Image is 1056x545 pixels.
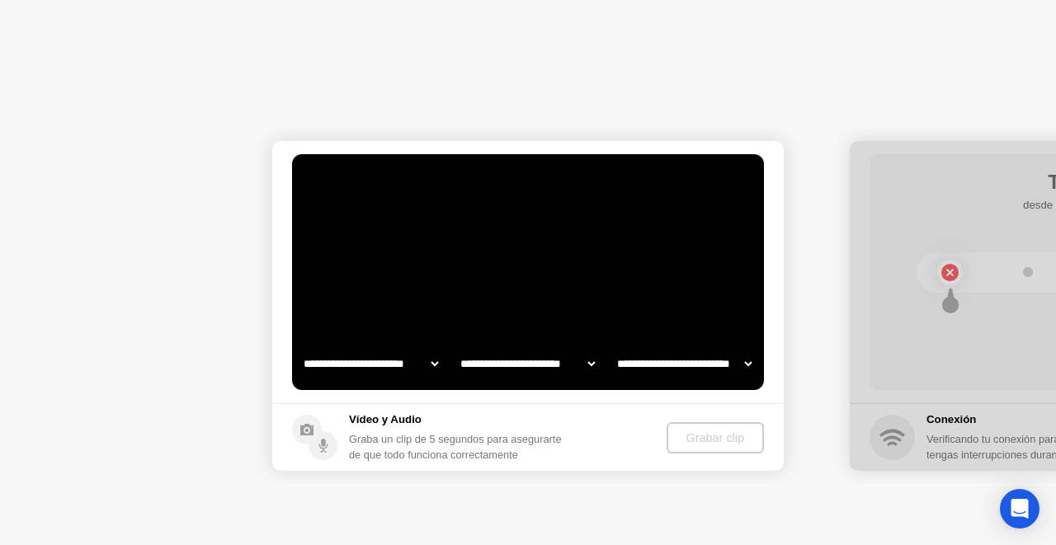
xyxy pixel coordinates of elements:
[1000,489,1039,529] div: Open Intercom Messenger
[667,422,764,453] button: Grabar clip
[614,347,755,380] select: Available microphones
[673,431,757,444] div: Grabar clip
[300,347,441,380] select: Available cameras
[457,347,598,380] select: Available speakers
[349,431,569,463] div: Graba un clip de 5 segundos para asegurarte de que todo funciona correctamente
[349,411,569,428] h5: Vídeo y Audio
